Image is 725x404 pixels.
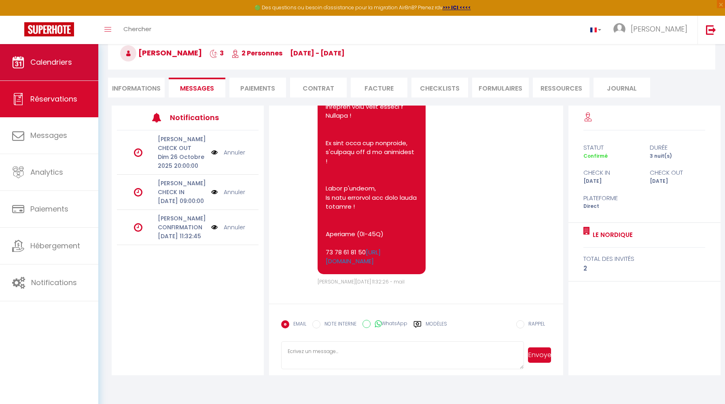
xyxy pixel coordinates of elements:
[631,24,687,34] span: [PERSON_NAME]
[31,277,77,288] span: Notifications
[524,320,545,329] label: RAPPEL
[290,49,345,58] span: [DATE] - [DATE]
[224,148,245,157] a: Annuler
[583,264,705,273] div: 2
[30,241,80,251] span: Hébergement
[210,49,224,58] span: 3
[578,193,644,203] div: Plateforme
[117,16,157,44] a: Chercher
[613,23,625,35] img: ...
[578,168,644,178] div: check in
[224,223,245,232] a: Annuler
[224,188,245,197] a: Annuler
[158,214,206,232] p: [PERSON_NAME] CONFIRMATION
[290,78,347,97] li: Contrat
[371,320,407,329] label: WhatsApp
[594,78,650,97] li: Journal
[229,78,286,97] li: Paiements
[108,78,165,97] li: Informations
[30,94,77,104] span: Réservations
[318,278,405,285] span: [PERSON_NAME][DATE] 11:32:26 - mail
[644,143,711,152] div: durée
[583,254,705,264] div: total des invités
[211,188,218,197] img: NO IMAGE
[180,84,214,93] span: Messages
[443,4,471,11] a: >>> ICI <<<<
[158,135,206,152] p: [PERSON_NAME] CHECK OUT
[30,204,68,214] span: Paiements
[578,178,644,185] div: [DATE]
[533,78,589,97] li: Ressources
[426,320,447,334] label: Modèles
[706,25,716,35] img: logout
[411,78,468,97] li: CHECKLISTS
[123,25,151,33] span: Chercher
[644,168,711,178] div: check out
[170,108,229,127] h3: Notifications
[528,347,551,363] button: Envoyer
[30,167,63,177] span: Analytics
[158,152,206,170] p: Dim 26 Octobre 2025 20:00:00
[351,78,407,97] li: Facture
[158,197,206,205] p: [DATE] 09:00:00
[320,320,356,329] label: NOTE INTERNE
[24,22,74,36] img: Super Booking
[578,203,644,210] div: Direct
[30,57,72,67] span: Calendriers
[120,48,202,58] span: [PERSON_NAME]
[583,152,608,159] span: Confirmé
[644,152,711,160] div: 3 nuit(s)
[578,143,644,152] div: statut
[607,16,697,44] a: ... [PERSON_NAME]
[211,223,218,232] img: NO IMAGE
[231,49,282,58] span: 2 Personnes
[211,148,218,157] img: NO IMAGE
[158,179,206,197] p: [PERSON_NAME] CHECK IN
[30,130,67,140] span: Messages
[644,178,711,185] div: [DATE]
[590,230,633,240] a: Le Nordique
[326,248,381,266] a: [URL][DOMAIN_NAME]
[472,78,529,97] li: FORMULAIRES
[289,320,306,329] label: EMAIL
[158,232,206,241] p: [DATE] 11:32:45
